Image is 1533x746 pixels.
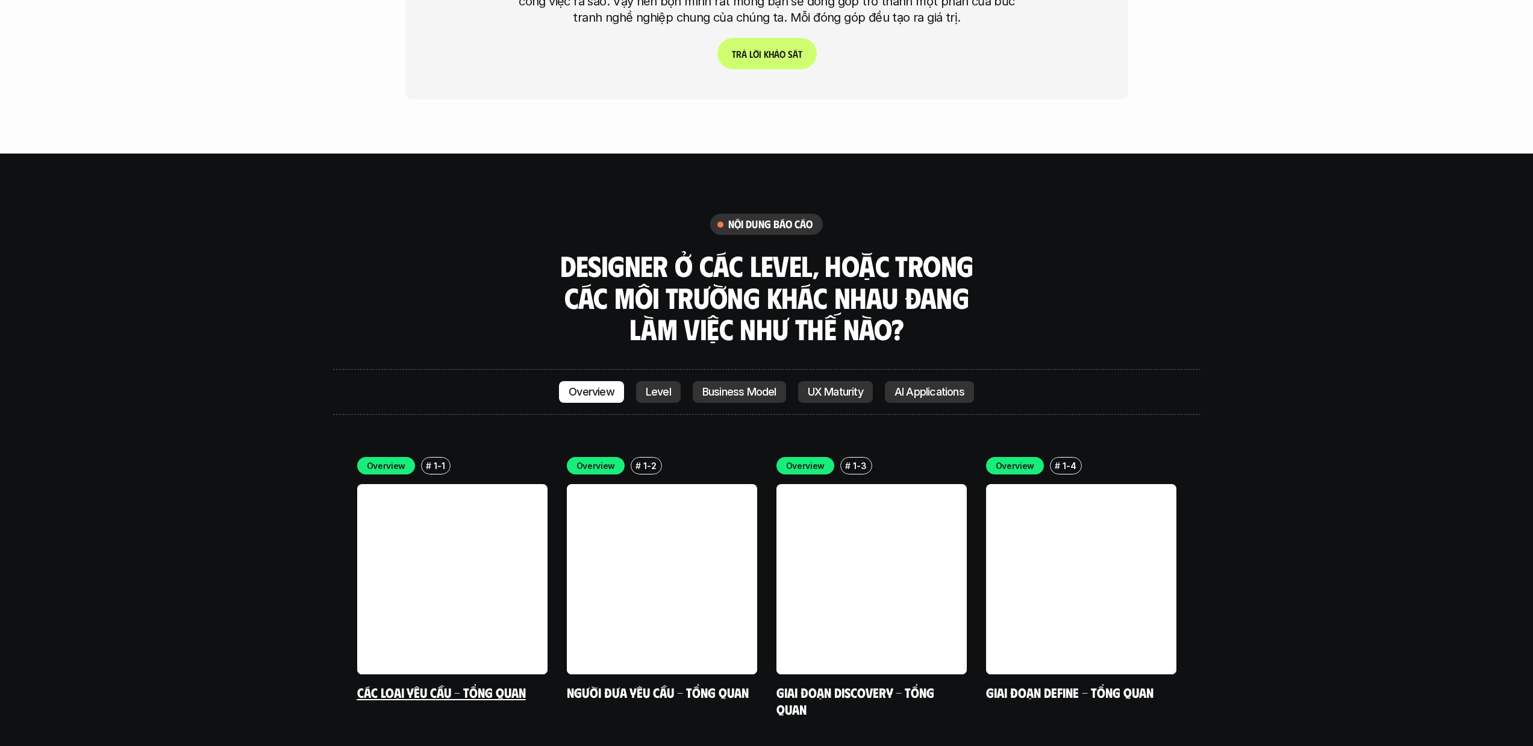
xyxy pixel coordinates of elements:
span: r [735,48,741,60]
a: Các loại yêu cầu - Tổng quan [357,684,526,700]
span: T [731,48,735,60]
p: Overview [786,459,825,472]
span: i [758,48,761,60]
span: s [787,48,792,60]
h6: # [1055,461,1060,470]
p: 1-2 [643,459,656,472]
a: UX Maturity [798,381,873,403]
p: 1-4 [1063,459,1076,472]
span: h [768,48,773,60]
p: Overview [576,459,616,472]
a: Người đưa yêu cầu - Tổng quan [567,684,749,700]
a: AI Applications [885,381,974,403]
p: AI Applications [895,386,964,398]
p: Overview [996,459,1035,472]
h3: Designer ở các level, hoặc trong các môi trường khác nhau đang làm việc như thế nào? [556,250,978,345]
h6: nội dung báo cáo [728,217,813,231]
span: l [749,48,752,60]
span: ả [773,48,779,60]
a: Overview [559,381,624,403]
p: Business Model [702,386,776,398]
h6: # [635,461,641,470]
p: 1-3 [853,459,866,472]
h6: # [845,461,851,470]
h6: # [426,461,431,470]
p: 1-1 [434,459,445,472]
span: á [792,48,798,60]
span: k [763,48,768,60]
p: Level [646,386,671,398]
p: UX Maturity [808,386,863,398]
span: ờ [752,48,758,60]
span: ả [741,48,746,60]
span: o [779,48,785,60]
a: Level [636,381,681,403]
a: Business Model [693,381,786,403]
span: t [798,48,802,60]
a: Trảlờikhảosát [717,38,816,69]
p: Overview [367,459,406,472]
a: Giai đoạn Discovery - Tổng quan [776,684,937,717]
a: Giai đoạn Define - Tổng quan [986,684,1154,700]
p: Overview [569,386,614,398]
